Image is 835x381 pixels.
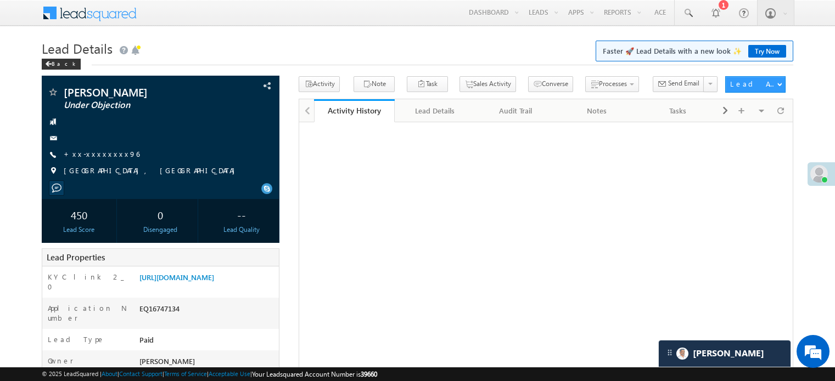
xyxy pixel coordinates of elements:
[658,340,791,367] div: carter-dragCarter[PERSON_NAME]
[299,76,340,92] button: Activity
[42,369,377,379] span: © 2025 LeadSquared | | | | |
[64,166,240,177] span: [GEOGRAPHIC_DATA], [GEOGRAPHIC_DATA]
[42,39,113,57] span: Lead Details
[119,370,162,377] a: Contact Support
[638,99,719,122] a: Tasks
[354,76,395,92] button: Note
[44,225,114,235] div: Lead Score
[137,334,279,350] div: Paid
[64,149,139,158] a: +xx-xxxxxxxx96
[647,104,709,117] div: Tasks
[730,79,777,89] div: Lead Actions
[139,272,214,282] a: [URL][DOMAIN_NAME]
[42,58,86,67] a: Back
[64,87,211,98] span: [PERSON_NAME]
[207,225,276,235] div: Lead Quality
[459,76,516,92] button: Sales Activity
[314,99,395,122] a: Activity History
[693,348,764,359] span: Carter
[653,76,704,92] button: Send Email
[42,59,81,70] div: Back
[126,204,195,225] div: 0
[528,76,573,92] button: Converse
[476,99,557,122] a: Audit Trail
[557,99,637,122] a: Notes
[252,370,377,378] span: Your Leadsquared Account Number is
[47,252,105,263] span: Lead Properties
[603,46,786,56] span: Faster 🚀 Lead Details with a new look ✨
[44,204,114,225] div: 450
[407,76,448,92] button: Task
[207,204,276,225] div: --
[565,104,627,117] div: Notes
[485,104,547,117] div: Audit Trail
[361,370,377,378] span: 39660
[48,334,105,344] label: Lead Type
[404,104,466,117] div: Lead Details
[137,303,279,319] div: EQ16747134
[665,348,674,357] img: carter-drag
[599,79,627,88] span: Processes
[748,45,786,58] a: Try Now
[139,356,195,366] span: [PERSON_NAME]
[64,100,211,111] span: Under Objection
[322,105,386,116] div: Activity History
[164,370,207,377] a: Terms of Service
[48,272,128,292] label: KYC link 2_0
[126,225,195,235] div: Disengaged
[725,76,786,93] button: Lead Actions
[209,370,250,377] a: Acceptable Use
[102,370,117,377] a: About
[48,356,74,366] label: Owner
[676,348,688,360] img: Carter
[48,303,128,323] label: Application Number
[395,99,475,122] a: Lead Details
[668,78,699,88] span: Send Email
[585,76,639,92] button: Processes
